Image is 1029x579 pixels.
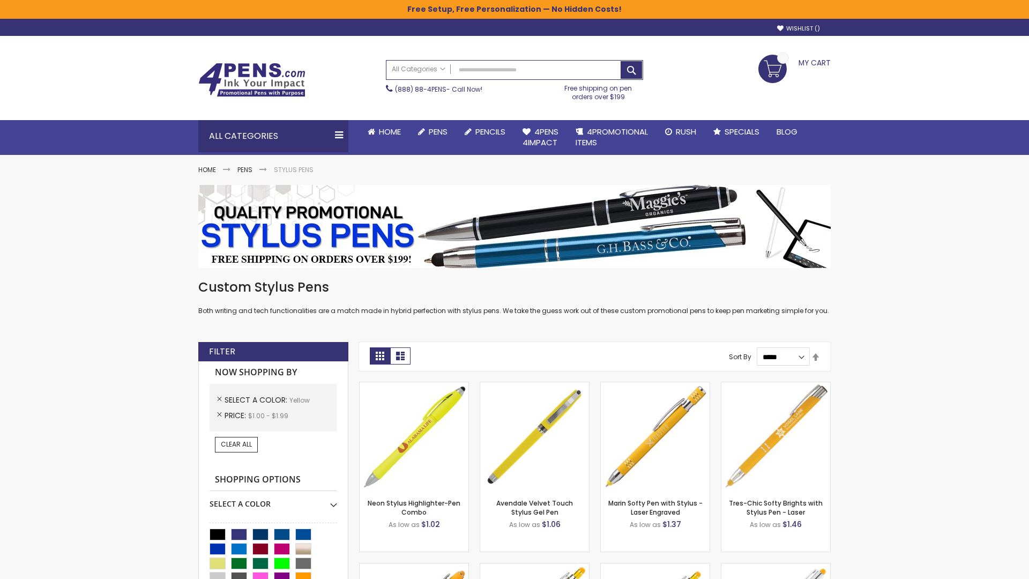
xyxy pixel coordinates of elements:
[601,382,710,391] a: Marin Softy Pen with Stylus - Laser Engraved-Yellow
[274,165,314,174] strong: Stylus Pens
[721,382,830,491] img: Tres-Chic Softy Brights with Stylus Pen - Laser-Yellow
[386,61,451,78] a: All Categories
[475,126,505,137] span: Pencils
[777,25,820,33] a: Wishlist
[542,519,561,530] span: $1.06
[608,499,703,516] a: Marin Softy Pen with Stylus - Laser Engraved
[395,85,482,94] span: - Call Now!
[601,382,710,491] img: Marin Softy Pen with Stylus - Laser Engraved-Yellow
[210,361,337,384] strong: Now Shopping by
[198,185,831,268] img: Stylus Pens
[237,165,252,174] a: Pens
[198,279,831,316] div: Both writing and tech functionalities are a match made in hybrid perfection with stylus pens. We ...
[676,126,696,137] span: Rush
[456,120,514,144] a: Pencils
[370,347,390,365] strong: Grid
[379,126,401,137] span: Home
[360,563,468,572] a: Ellipse Softy Brights with Stylus Pen - Laser-Yellow
[750,520,781,529] span: As low as
[705,120,768,144] a: Specials
[248,411,288,420] span: $1.00 - $1.99
[657,120,705,144] a: Rush
[392,65,445,73] span: All Categories
[209,346,235,358] strong: Filter
[630,520,661,529] span: As low as
[721,563,830,572] a: Tres-Chic Softy with Stylus Top Pen - ColorJet-Yellow
[395,85,446,94] a: (888) 88-4PENS
[198,120,348,152] div: All Categories
[480,382,589,491] img: Avendale Velvet Touch Stylus Gel Pen-Yellow
[221,440,252,449] span: Clear All
[198,165,216,174] a: Home
[721,382,830,391] a: Tres-Chic Softy Brights with Stylus Pen - Laser-Yellow
[360,382,468,491] img: Neon Stylus Highlighter-Pen Combo-Yellow
[729,499,823,516] a: Tres-Chic Softy Brights with Stylus Pen - Laser
[662,519,681,530] span: $1.37
[514,120,567,155] a: 4Pens4impact
[601,563,710,572] a: Phoenix Softy Brights Gel with Stylus Pen - Laser-Yellow
[509,520,540,529] span: As low as
[409,120,456,144] a: Pens
[429,126,448,137] span: Pens
[225,410,248,421] span: Price
[368,499,460,516] a: Neon Stylus Highlighter-Pen Combo
[777,126,797,137] span: Blog
[421,519,440,530] span: $1.02
[567,120,657,155] a: 4PROMOTIONALITEMS
[480,382,589,391] a: Avendale Velvet Touch Stylus Gel Pen-Yellow
[225,395,289,405] span: Select A Color
[768,120,806,144] a: Blog
[725,126,759,137] span: Specials
[782,519,802,530] span: $1.46
[576,126,648,148] span: 4PROMOTIONAL ITEMS
[480,563,589,572] a: Phoenix Softy Brights with Stylus Pen - Laser-Yellow
[198,63,305,97] img: 4Pens Custom Pens and Promotional Products
[389,520,420,529] span: As low as
[215,437,258,452] a: Clear All
[359,120,409,144] a: Home
[523,126,558,148] span: 4Pens 4impact
[289,396,310,405] span: Yellow
[496,499,573,516] a: Avendale Velvet Touch Stylus Gel Pen
[729,352,751,361] label: Sort By
[554,80,644,101] div: Free shipping on pen orders over $199
[198,279,831,296] h1: Custom Stylus Pens
[210,469,337,492] strong: Shopping Options
[210,491,337,509] div: Select A Color
[360,382,468,391] a: Neon Stylus Highlighter-Pen Combo-Yellow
